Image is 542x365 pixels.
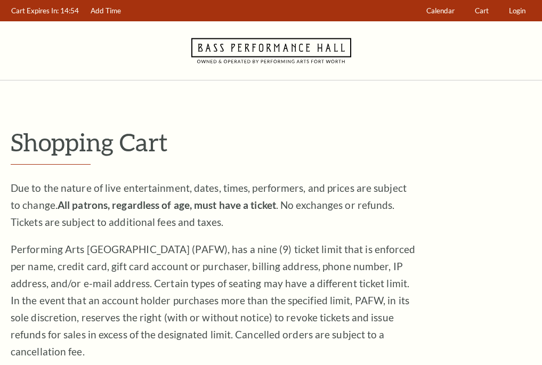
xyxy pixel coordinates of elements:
[11,6,59,15] span: Cart Expires In:
[58,199,276,211] strong: All patrons, regardless of age, must have a ticket
[11,182,407,228] span: Due to the nature of live entertainment, dates, times, performers, and prices are subject to chan...
[470,1,494,21] a: Cart
[475,6,489,15] span: Cart
[60,6,79,15] span: 14:54
[422,1,460,21] a: Calendar
[426,6,455,15] span: Calendar
[504,1,531,21] a: Login
[86,1,126,21] a: Add Time
[11,128,531,156] p: Shopping Cart
[11,241,416,360] p: Performing Arts [GEOGRAPHIC_DATA] (PAFW), has a nine (9) ticket limit that is enforced per name, ...
[509,6,525,15] span: Login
